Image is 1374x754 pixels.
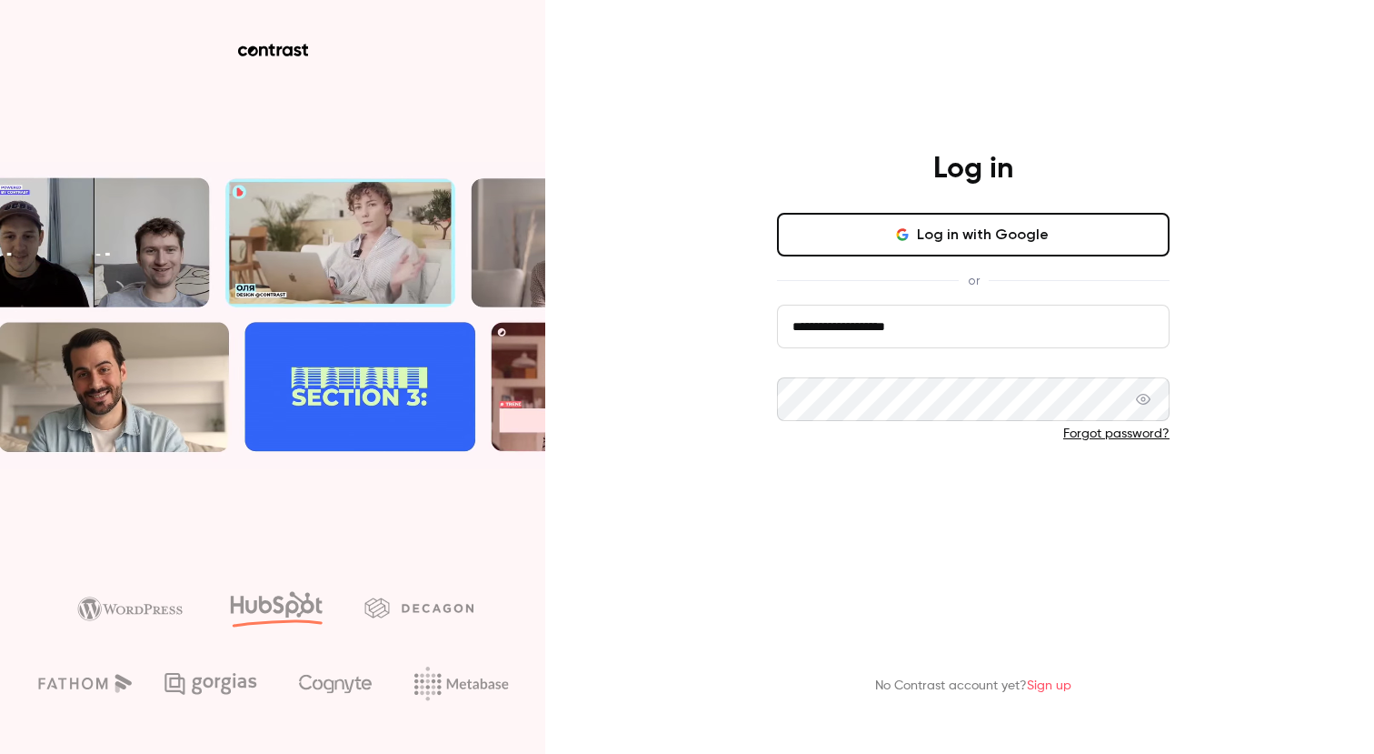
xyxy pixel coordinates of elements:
[777,472,1170,516] button: Log in
[933,151,1013,187] h4: Log in
[1063,427,1170,440] a: Forgot password?
[959,271,989,290] span: or
[1027,679,1071,692] a: Sign up
[875,677,1071,696] p: No Contrast account yet?
[777,213,1170,256] button: Log in with Google
[364,598,473,618] img: decagon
